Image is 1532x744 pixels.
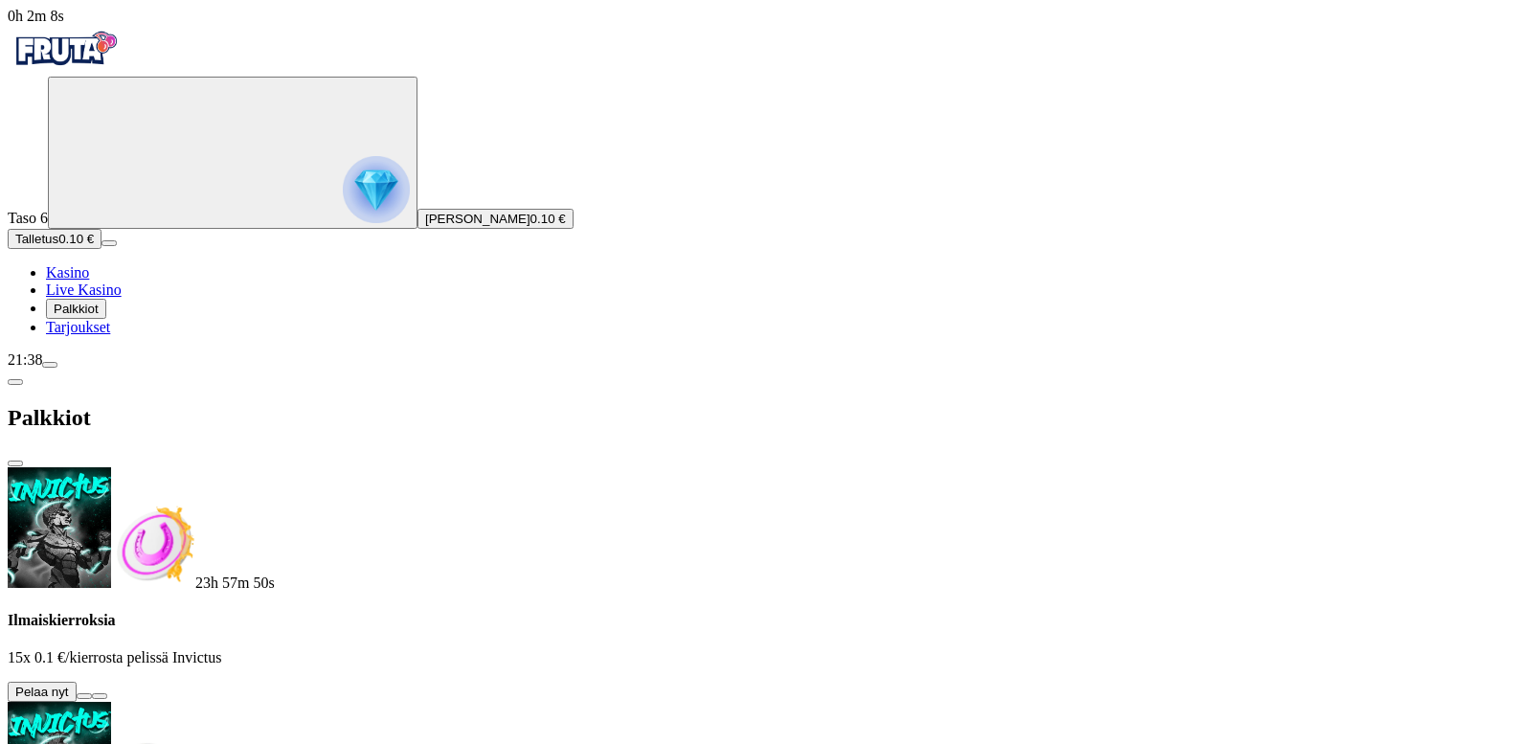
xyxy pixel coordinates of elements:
[46,264,89,281] span: Kasino
[8,25,1524,336] nav: Primary
[8,210,48,226] span: Taso 6
[417,209,574,229] button: [PERSON_NAME]0.10 €
[8,612,1524,629] h4: Ilmaiskierroksia
[46,282,122,298] a: poker-chip iconLive Kasino
[8,351,42,368] span: 21:38
[8,649,1524,666] p: 15x 0.1 €/kierrosta pelissä Invictus
[54,302,99,316] span: Palkkiot
[58,232,94,246] span: 0.10 €
[8,405,1524,431] h2: Palkkiot
[46,299,106,319] button: reward iconPalkkiot
[92,693,107,699] button: info
[8,25,123,73] img: Fruta
[15,232,58,246] span: Talletus
[8,461,23,466] button: close
[8,379,23,385] button: chevron-left icon
[42,362,57,368] button: menu
[8,467,111,588] img: Invictus
[46,264,89,281] a: diamond iconKasino
[8,59,123,76] a: Fruta
[343,156,410,223] img: reward progress
[15,685,69,699] span: Pelaa nyt
[46,319,110,335] a: gift-inverted iconTarjoukset
[425,212,530,226] span: [PERSON_NAME]
[195,575,275,591] span: countdown
[111,504,195,588] img: Freespins bonus icon
[48,77,417,229] button: reward progress
[8,682,77,702] button: Pelaa nyt
[101,240,117,246] button: menu
[8,8,64,24] span: user session time
[46,319,110,335] span: Tarjoukset
[530,212,566,226] span: 0.10 €
[8,229,101,249] button: Talletusplus icon0.10 €
[46,282,122,298] span: Live Kasino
